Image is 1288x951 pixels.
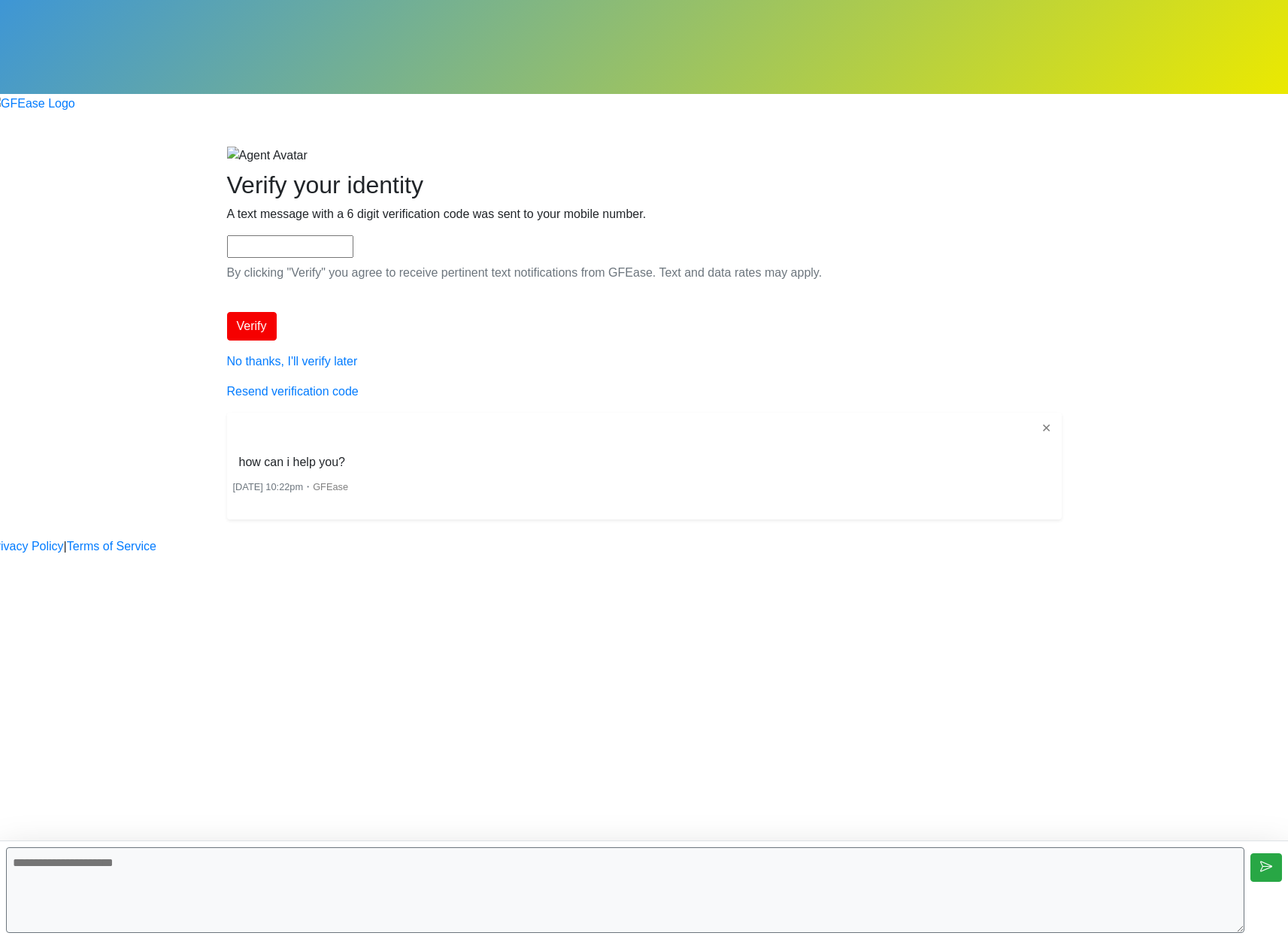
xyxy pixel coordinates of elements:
span: GFEase [313,481,348,492]
a: | [64,538,67,556]
p: A text message with a 6 digit verification code was sent to your mobile number. [227,205,1062,223]
button: Verify [227,312,277,341]
a: No thanks, I'll verify later [227,355,358,368]
li: how can i help you? [233,450,351,474]
a: Resend verification code [227,385,359,398]
span: [DATE] 10:22pm [233,481,304,492]
p: By clicking "Verify" you agree to receive pertinent text notifications from GFEase. Text and data... [227,264,1062,282]
h2: Verify your identity [227,171,1062,199]
button: ✕ [1037,419,1056,438]
small: ・ [233,481,349,492]
img: Agent Avatar [227,147,308,165]
a: Terms of Service [67,538,156,556]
